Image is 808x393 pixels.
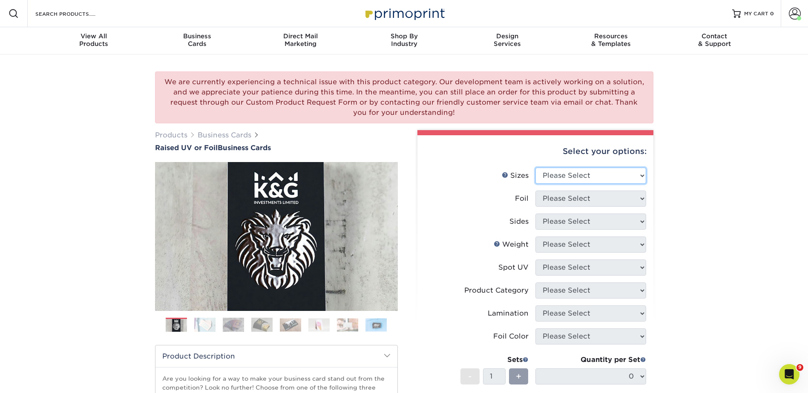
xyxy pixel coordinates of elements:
[464,285,529,296] div: Product Category
[280,318,301,331] img: Business Cards 05
[42,32,146,40] span: View All
[155,115,398,358] img: Raised UV or Foil 01
[155,144,218,152] span: Raised UV or Foil
[155,144,398,152] h1: Business Cards
[155,144,398,152] a: Raised UV or FoilBusiness Cards
[498,262,529,273] div: Spot UV
[770,11,774,17] span: 0
[166,315,187,336] img: Business Cards 01
[424,135,647,168] div: Select your options:
[145,27,249,54] a: BusinessCards
[249,27,352,54] a: Direct MailMarketing
[352,32,456,48] div: Industry
[663,27,766,54] a: Contact& Support
[352,32,456,40] span: Shop By
[251,317,273,332] img: Business Cards 04
[145,32,249,48] div: Cards
[352,27,456,54] a: Shop ByIndustry
[456,27,559,54] a: DesignServices
[456,32,559,48] div: Services
[35,9,118,19] input: SEARCH PRODUCTS.....
[779,364,799,384] iframe: Intercom live chat
[663,32,766,48] div: & Support
[145,32,249,40] span: Business
[494,239,529,250] div: Weight
[468,370,472,383] span: -
[515,194,529,204] div: Foil
[559,27,663,54] a: Resources& Templates
[559,32,663,48] div: & Templates
[155,71,653,123] div: We are currently experiencing a technical issue with this product category. Our development team ...
[155,131,187,139] a: Products
[535,355,646,365] div: Quantity per Set
[796,364,803,371] span: 9
[194,317,216,332] img: Business Cards 02
[249,32,352,48] div: Marketing
[362,4,447,23] img: Primoprint
[502,171,529,181] div: Sizes
[456,32,559,40] span: Design
[337,318,358,331] img: Business Cards 07
[198,131,251,139] a: Business Cards
[488,308,529,319] div: Lamination
[42,27,146,54] a: View AllProducts
[42,32,146,48] div: Products
[365,318,387,331] img: Business Cards 08
[223,317,244,332] img: Business Cards 03
[249,32,352,40] span: Direct Mail
[663,32,766,40] span: Contact
[516,370,521,383] span: +
[559,32,663,40] span: Resources
[509,216,529,227] div: Sides
[744,10,768,17] span: MY CART
[460,355,529,365] div: Sets
[493,331,529,342] div: Foil Color
[155,345,397,367] h2: Product Description
[308,318,330,331] img: Business Cards 06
